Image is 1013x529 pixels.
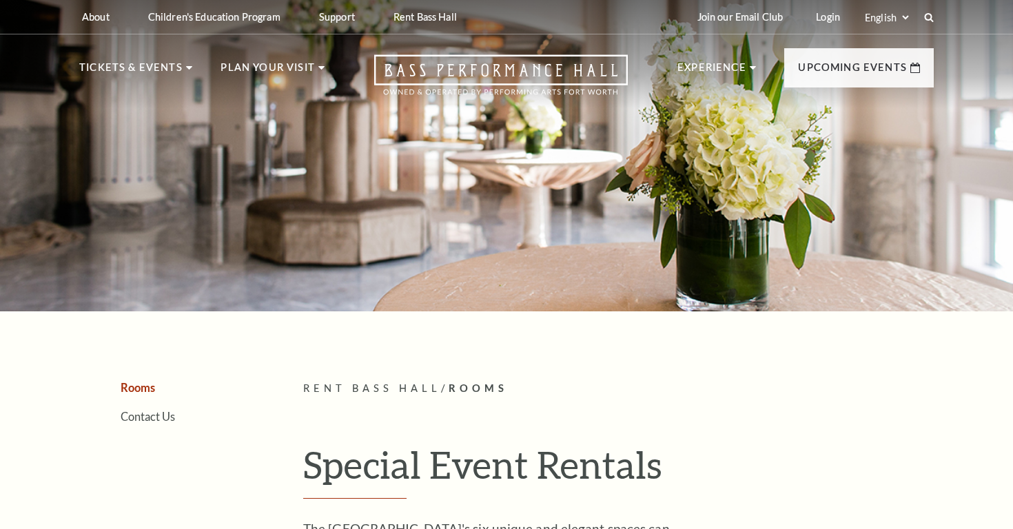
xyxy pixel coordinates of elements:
span: Rent Bass Hall [303,382,441,394]
p: Support [319,11,355,23]
p: Children's Education Program [148,11,280,23]
a: Rooms [121,381,155,394]
p: Tickets & Events [79,59,183,84]
span: Rooms [449,382,508,394]
a: Contact Us [121,410,175,423]
h1: Special Event Rentals [303,442,934,499]
p: About [82,11,110,23]
p: Rent Bass Hall [393,11,457,23]
p: / [303,380,934,397]
p: Plan Your Visit [221,59,315,84]
p: Experience [677,59,746,84]
p: Upcoming Events [798,59,907,84]
select: Select: [862,11,911,24]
